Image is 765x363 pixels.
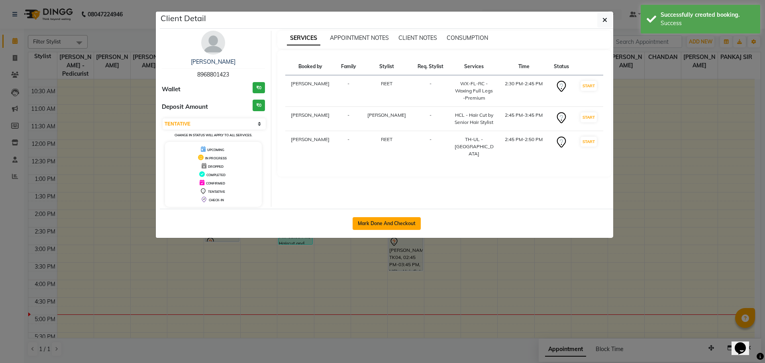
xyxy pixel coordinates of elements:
[367,112,406,118] span: [PERSON_NAME]
[162,85,180,94] span: Wallet
[208,165,224,169] span: DROPPED
[661,19,754,27] div: Success
[412,75,449,107] td: -
[205,156,227,160] span: IN PROGRESS
[335,131,361,163] td: -
[499,58,549,75] th: Time
[398,34,437,41] span: CLIENT NOTES
[499,107,549,131] td: 2:45 PM-3:45 PM
[287,31,320,45] span: SERVICES
[447,34,488,41] span: CONSUMPTION
[208,190,225,194] span: TENTATIVE
[499,75,549,107] td: 2:30 PM-2:45 PM
[330,34,389,41] span: APPOINTMENT NOTES
[209,198,224,202] span: CHECK-IN
[361,58,412,75] th: Stylist
[581,81,597,91] button: START
[285,131,336,163] td: [PERSON_NAME]
[285,107,336,131] td: [PERSON_NAME]
[381,136,392,142] span: REET
[454,136,494,157] div: TH-UL - [GEOGRAPHIC_DATA]
[353,217,421,230] button: Mark Done And Checkout
[207,148,224,152] span: UPCOMING
[335,75,361,107] td: -
[499,131,549,163] td: 2:45 PM-2:50 PM
[454,80,494,102] div: WX-FL-RC - Waxing Full Legs -Premium
[412,107,449,131] td: -
[381,80,392,86] span: REET
[549,58,575,75] th: Status
[454,112,494,126] div: HCL - Hair Cut by Senior Hair Stylist
[581,112,597,122] button: START
[732,331,757,355] iframe: chat widget
[335,58,361,75] th: Family
[285,58,336,75] th: Booked by
[191,58,235,65] a: [PERSON_NAME]
[412,131,449,163] td: -
[449,58,499,75] th: Services
[412,58,449,75] th: Req. Stylist
[581,137,597,147] button: START
[285,75,336,107] td: [PERSON_NAME]
[206,181,225,185] span: CONFIRMED
[335,107,361,131] td: -
[197,71,229,78] span: 8968801423
[253,82,265,94] h3: ₹0
[661,11,754,19] div: Successfully created booking.
[253,100,265,111] h3: ₹0
[206,173,226,177] span: COMPLETED
[161,12,206,24] h5: Client Detail
[175,133,252,137] small: Change in status will apply to all services.
[162,102,208,112] span: Deposit Amount
[201,31,225,55] img: avatar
